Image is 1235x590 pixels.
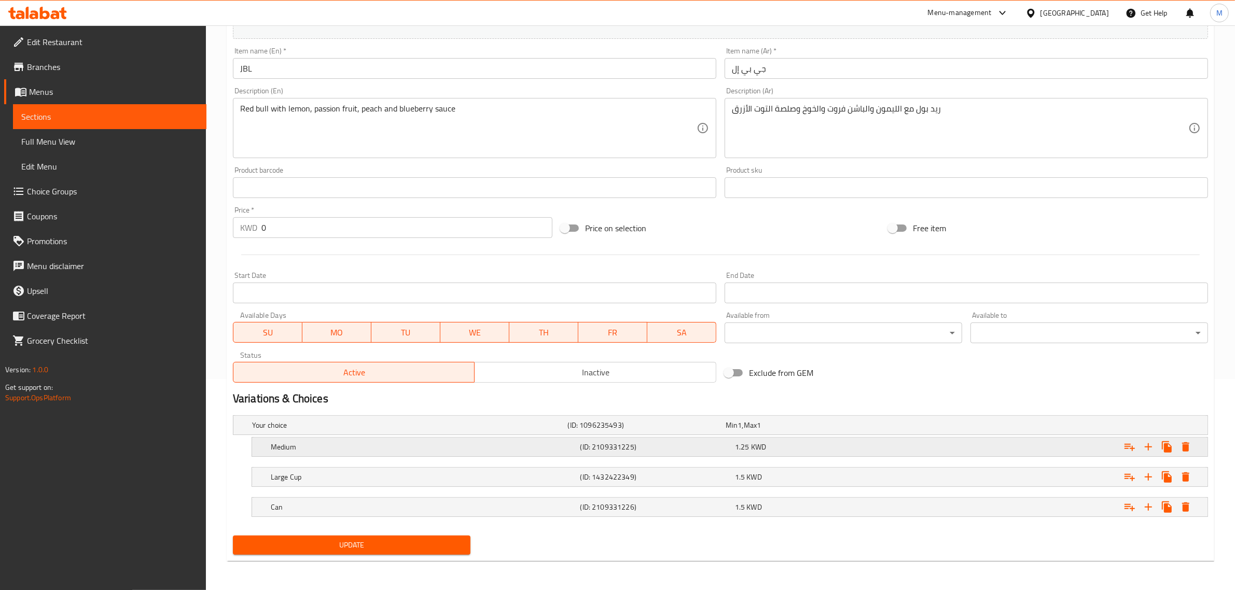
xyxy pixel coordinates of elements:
[21,110,198,123] span: Sections
[240,221,257,234] p: KWD
[371,322,440,343] button: TU
[252,498,1208,516] div: Expand
[735,440,750,454] span: 1.25
[725,322,962,343] div: ​
[913,222,946,234] span: Free item
[4,254,206,278] a: Menu disclaimer
[1158,468,1176,486] button: Clone new choice
[1216,7,1223,19] span: M
[4,204,206,229] a: Coupons
[233,536,470,555] button: Update
[725,58,1208,79] input: Enter name Ar
[5,363,31,376] span: Version:
[738,418,742,432] span: 1
[21,160,198,173] span: Edit Menu
[1120,438,1139,456] button: Add choice group
[651,325,712,340] span: SA
[725,177,1208,198] input: Please enter product sku
[252,468,1208,486] div: Expand
[1139,438,1158,456] button: Add new choice
[440,322,509,343] button: WE
[29,86,198,98] span: Menus
[1176,468,1195,486] button: Delete Large Cup
[233,177,716,198] input: Please enter product barcode
[4,79,206,104] a: Menus
[1139,498,1158,516] button: Add new choice
[240,104,697,153] textarea: Red bull with lemon, passion fruit, peach and blueberry sauce
[27,310,198,322] span: Coverage Report
[744,418,757,432] span: Max
[376,325,436,340] span: TU
[4,303,206,328] a: Coverage Report
[509,322,578,343] button: TH
[4,54,206,79] a: Branches
[4,30,206,54] a: Edit Restaurant
[647,322,716,343] button: SA
[735,500,745,514] span: 1.5
[5,391,71,404] a: Support.OpsPlatform
[1139,468,1158,486] button: Add new choice
[4,179,206,204] a: Choice Groups
[1158,498,1176,516] button: Clone new choice
[445,325,505,340] span: WE
[582,325,643,340] span: FR
[271,502,576,512] h5: Can
[4,229,206,254] a: Promotions
[1040,7,1109,19] div: [GEOGRAPHIC_DATA]
[238,325,298,340] span: SU
[726,420,879,430] div: ,
[1176,438,1195,456] button: Delete Medium
[307,325,367,340] span: MO
[751,440,766,454] span: KWD
[580,442,731,452] h5: (ID: 2109331225)
[732,104,1188,153] textarea: ريد بول مع الليمون والباشن فروت والخوخ وصلصة التوت الأزرق
[233,58,716,79] input: Enter name En
[27,285,198,297] span: Upsell
[735,470,745,484] span: 1.5
[302,322,371,343] button: MO
[27,210,198,222] span: Coupons
[27,36,198,48] span: Edit Restaurant
[271,472,576,482] h5: Large Cup
[241,539,462,552] span: Update
[13,104,206,129] a: Sections
[928,7,992,19] div: Menu-management
[233,362,475,383] button: Active
[4,278,206,303] a: Upsell
[27,235,198,247] span: Promotions
[233,416,1208,434] div: Expand
[13,129,206,154] a: Full Menu View
[747,500,762,514] span: KWD
[580,502,731,512] h5: (ID: 2109331226)
[1120,498,1139,516] button: Add choice group
[32,363,48,376] span: 1.0.0
[271,442,576,452] h5: Medium
[757,418,761,432] span: 1
[261,217,552,238] input: Please enter price
[580,472,731,482] h5: (ID: 1432422349)
[13,154,206,179] a: Edit Menu
[238,365,471,380] span: Active
[233,391,1208,406] h2: Variations & Choices
[568,420,721,430] h5: (ID: 1096235493)
[514,325,574,340] span: TH
[474,362,716,383] button: Inactive
[749,367,813,379] span: Exclude from GEM
[5,381,53,394] span: Get support on:
[252,420,564,430] h5: Your choice
[1176,498,1195,516] button: Delete Can
[27,334,198,347] span: Grocery Checklist
[1158,438,1176,456] button: Clone new choice
[970,322,1208,343] div: ​
[27,185,198,198] span: Choice Groups
[747,470,762,484] span: KWD
[479,365,712,380] span: Inactive
[726,418,738,432] span: Min
[252,438,1208,456] div: Expand
[1120,468,1139,486] button: Add choice group
[578,322,647,343] button: FR
[27,260,198,272] span: Menu disclaimer
[233,322,302,343] button: SU
[585,222,646,234] span: Price on selection
[21,135,198,148] span: Full Menu View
